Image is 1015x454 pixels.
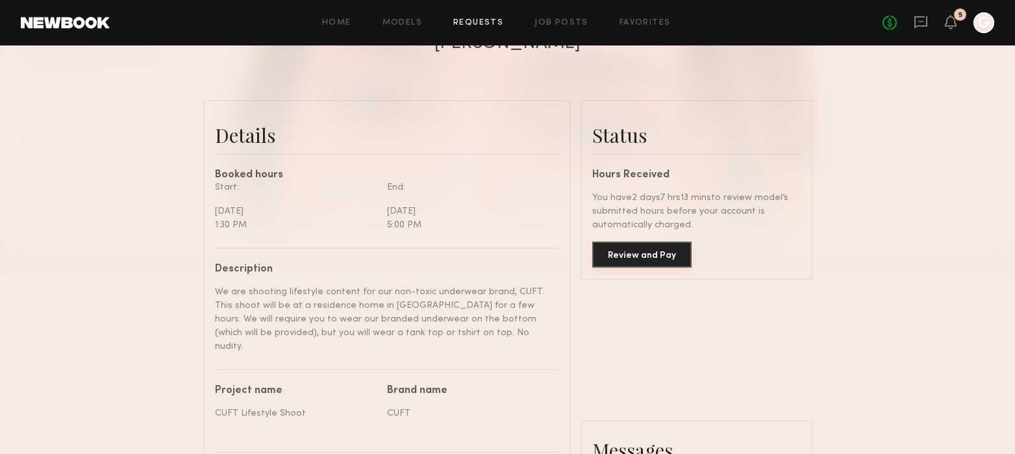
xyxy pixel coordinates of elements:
[592,122,801,148] div: Status
[620,19,671,27] a: Favorites
[592,191,801,232] div: You have 2 days 7 hrs 13 mins to review model’s submitted hours before your account is automatica...
[215,122,559,148] div: Details
[215,285,549,353] div: We are shooting lifestyle content for our non-toxic underwear brand, CUFT. This shoot will be at ...
[453,19,503,27] a: Requests
[382,19,422,27] a: Models
[592,242,692,268] button: Review and Pay
[215,181,377,194] div: Start:
[215,218,377,232] div: 1:30 PM
[592,170,801,181] div: Hours Received
[215,264,549,275] div: Description
[959,12,962,19] div: 5
[387,205,549,218] div: [DATE]
[215,170,559,181] div: Booked hours
[387,386,549,396] div: Brand name
[387,218,549,232] div: 5:00 PM
[387,181,549,194] div: End:
[387,407,549,420] div: CUFT
[215,407,377,420] div: CUFT Lifestyle Shoot
[534,19,588,27] a: Job Posts
[322,19,351,27] a: Home
[215,386,377,396] div: Project name
[215,205,377,218] div: [DATE]
[973,12,994,33] a: G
